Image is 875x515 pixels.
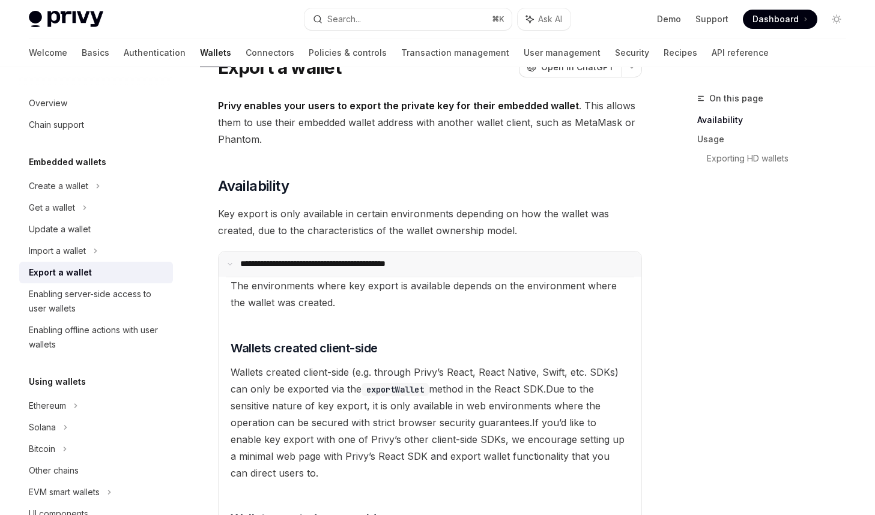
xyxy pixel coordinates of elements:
div: Solana [29,420,56,435]
a: Authentication [124,38,186,67]
a: Policies & controls [309,38,387,67]
a: Update a wallet [19,218,173,240]
span: Due to the sensitive nature of key export, it is only available in web environments where the ope... [231,383,601,429]
div: Other chains [29,463,79,478]
a: Enabling server-side access to user wallets [19,283,173,319]
span: ⌘ K [492,14,504,24]
strong: Privy enables your users to export the private key for their embedded wallet [218,100,579,112]
div: Bitcoin [29,442,55,456]
button: Toggle dark mode [827,10,846,29]
div: Overview [29,96,67,110]
a: Dashboard [743,10,817,29]
span: . This allows them to use their embedded wallet address with another wallet client, such as MetaM... [218,97,642,148]
a: API reference [712,38,769,67]
div: Ethereum [29,399,66,413]
div: Get a wallet [29,200,75,215]
span: On this page [709,91,763,106]
div: Enabling offline actions with user wallets [29,323,166,352]
h5: Using wallets [29,375,86,389]
a: Other chains [19,460,173,481]
button: Ask AI [518,8,571,30]
a: Basics [82,38,109,67]
div: Chain support [29,118,84,132]
div: EVM smart wallets [29,485,100,499]
span: If you’d like to enable key export with one of Privy’s other client-side SDKs, we encourage setti... [231,417,625,479]
div: Import a wallet [29,244,86,258]
a: Transaction management [401,38,509,67]
h5: Embedded wallets [29,155,106,169]
a: Export a wallet [19,262,173,283]
h1: Export a wallet [218,56,341,78]
a: Recipes [664,38,697,67]
a: Availability [697,110,856,130]
div: Update a wallet [29,222,91,236]
div: Create a wallet [29,179,88,193]
a: Overview [19,92,173,114]
img: light logo [29,11,103,28]
span: Wallets created client-side (e.g. through Privy’s React, React Native, Swift, etc. SDKs) can only... [231,366,619,395]
a: Chain support [19,114,173,136]
a: Usage [697,130,856,149]
span: Ask AI [538,13,562,25]
a: Connectors [246,38,294,67]
a: Exporting HD wallets [707,149,856,168]
a: Demo [657,13,681,25]
a: Support [695,13,728,25]
div: Enabling server-side access to user wallets [29,287,166,316]
code: exportWallet [362,383,429,396]
div: Search... [327,12,361,26]
button: Search...⌘K [304,8,512,30]
span: Key export is only available in certain environments depending on how the wallet was created, due... [218,205,642,239]
a: Enabling offline actions with user wallets [19,319,173,355]
div: Export a wallet [29,265,92,280]
span: Dashboard [752,13,799,25]
span: Availability [218,176,289,196]
span: The environments where key export is available depends on the environment where the wallet was cr... [231,280,617,309]
a: Security [615,38,649,67]
button: Open in ChatGPT [519,57,622,77]
a: User management [524,38,601,67]
a: Wallets [200,38,231,67]
span: Open in ChatGPT [541,61,614,73]
span: Wallets created client-side [231,340,378,357]
a: Welcome [29,38,67,67]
